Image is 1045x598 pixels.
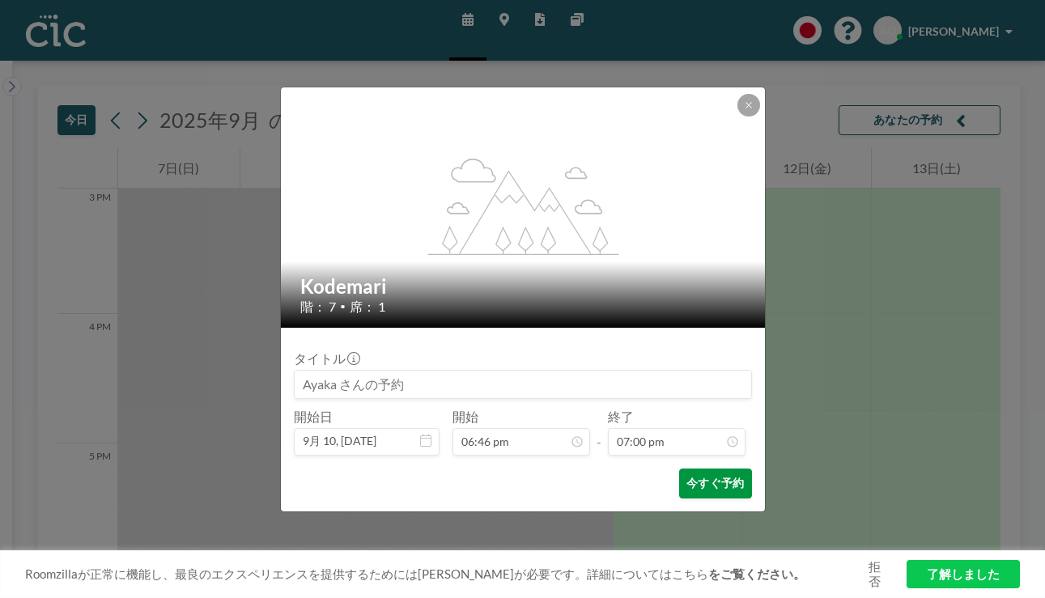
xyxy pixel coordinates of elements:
[679,469,751,498] button: 今すぐ予約
[597,414,601,450] span: -
[350,299,385,315] span: 席： 1
[300,274,747,299] h2: Kodemari
[294,350,359,367] label: タイトル
[294,409,333,425] label: 開始日
[708,566,805,581] a: をご覧ください。
[452,409,478,425] label: 開始
[907,560,1020,588] a: 了解しました
[862,559,886,590] a: 拒否
[427,157,618,254] g: flex-grow: 1.2;
[25,566,862,582] span: Roomzillaが正常に機能し、最良のエクスペリエンスを提供するためには[PERSON_NAME]が必要です。詳細についてはこちら
[295,371,751,398] input: Ayaka さんの予約
[608,409,634,425] label: 終了
[300,299,336,315] span: 階： 7
[340,300,346,312] span: •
